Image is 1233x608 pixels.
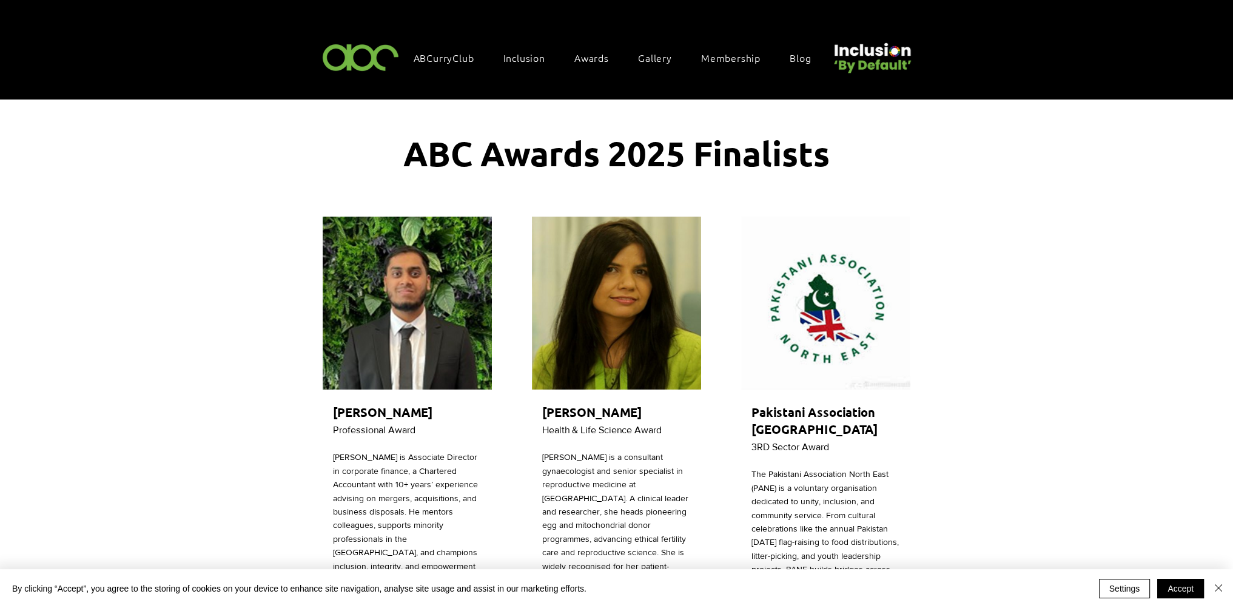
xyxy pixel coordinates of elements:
[830,33,913,75] img: Untitled design (22).png
[333,452,478,584] span: [PERSON_NAME] is Associate Director in corporate finance, a Chartered Accountant with 10+ years’ ...
[542,425,662,435] span: Health & Life Science Award
[574,51,609,64] span: Awards
[408,45,830,70] nav: Site
[751,404,878,437] span: Pakistani Association [GEOGRAPHIC_DATA]
[790,51,811,64] span: Blog
[333,404,432,420] span: [PERSON_NAME]
[638,51,672,64] span: Gallery
[695,45,779,70] a: Membership
[701,51,761,64] span: Membership
[1211,581,1226,595] img: Close
[632,45,690,70] a: Gallery
[333,425,415,435] span: Professional Award
[542,452,688,598] span: [PERSON_NAME] is a consultant gynaecologist and senior specialist in reproductive medicine at [GE...
[497,45,563,70] div: Inclusion
[1099,579,1151,598] button: Settings
[1211,579,1226,598] button: Close
[403,132,830,174] span: ABC Awards 2025 Finalists
[751,469,899,601] span: The Pakistani Association North East (PANE) is a voluntary organisation dedicated to unity, inclu...
[784,45,829,70] a: Blog
[414,51,474,64] span: ABCurryClub
[319,39,403,75] img: ABC-Logo-Blank-Background-01-01-2.png
[1157,579,1204,598] button: Accept
[12,583,586,594] span: By clicking “Accept”, you agree to the storing of cookies on your device to enhance site navigati...
[542,404,642,420] span: [PERSON_NAME]
[751,442,829,452] span: 3RD Sector Award
[503,51,545,64] span: Inclusion
[408,45,492,70] a: ABCurryClub
[568,45,627,70] div: Awards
